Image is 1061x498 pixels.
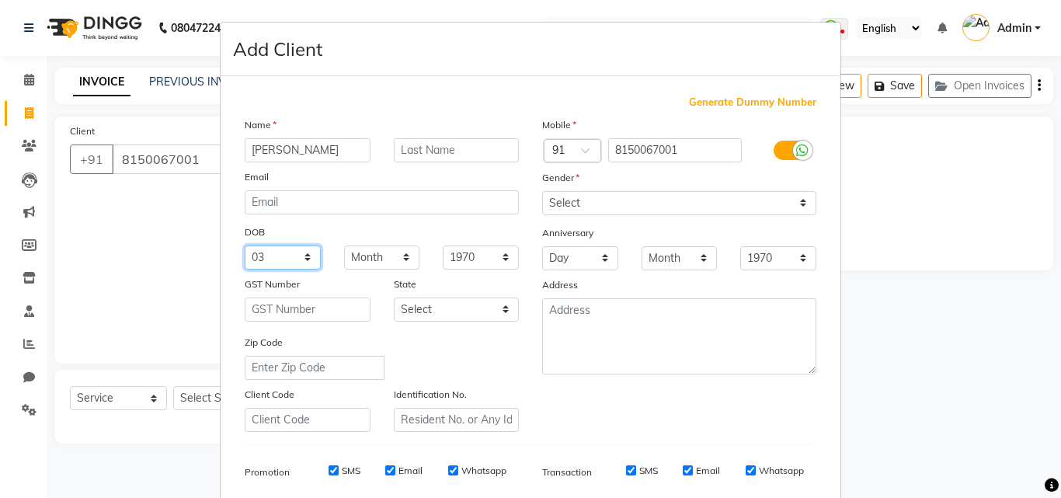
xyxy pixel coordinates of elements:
input: Enter Zip Code [245,356,384,380]
label: Whatsapp [759,464,804,478]
label: Identification No. [394,388,467,402]
label: Email [696,464,720,478]
input: Resident No. or Any Id [394,408,520,432]
label: Address [542,278,578,292]
input: Email [245,190,519,214]
label: State [394,277,416,291]
label: GST Number [245,277,300,291]
label: Transaction [542,465,592,479]
label: Anniversary [542,226,593,240]
label: DOB [245,225,265,239]
h4: Add Client [233,35,322,63]
input: GST Number [245,298,370,322]
label: Email [398,464,423,478]
input: Last Name [394,138,520,162]
label: Email [245,170,269,184]
span: Generate Dummy Number [689,95,816,110]
input: Client Code [245,408,370,432]
label: Whatsapp [461,464,506,478]
input: First Name [245,138,370,162]
input: Mobile [608,138,743,162]
label: Mobile [542,118,576,132]
label: Zip Code [245,336,283,350]
label: Promotion [245,465,290,479]
label: Client Code [245,388,294,402]
label: SMS [342,464,360,478]
label: SMS [639,464,658,478]
label: Gender [542,171,579,185]
label: Name [245,118,277,132]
